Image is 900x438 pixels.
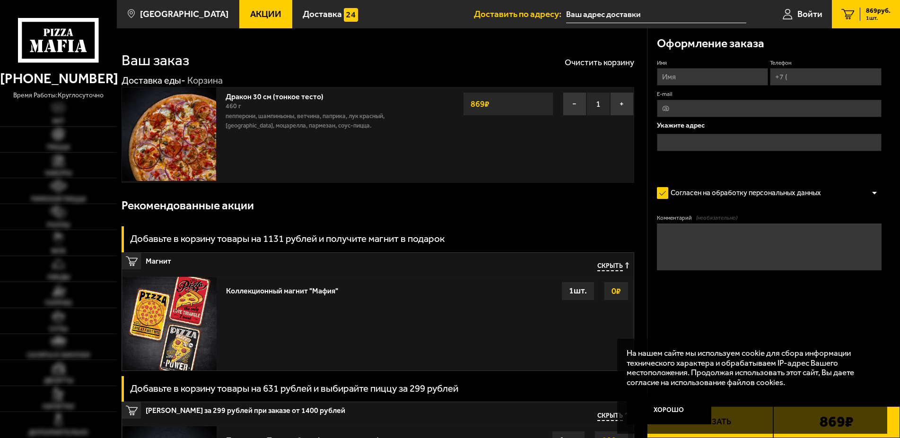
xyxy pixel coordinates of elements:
[226,102,241,110] span: 460 г
[44,378,73,384] span: Десерты
[49,326,68,333] span: Супы
[122,53,189,68] h1: Ваш заказ
[52,118,65,125] span: Хит
[226,89,333,101] a: Дракон 30 см (тонкое тесто)
[657,122,882,129] p: Укажите адрес
[657,59,769,67] label: Имя
[696,214,737,222] span: (необязательно)
[468,95,492,113] strong: 869 ₽
[31,196,86,203] span: Римская пицца
[130,234,445,244] h3: Добавьте в корзину товары на 1131 рублей и получите магнит в подарок
[597,262,623,271] span: Скрыть
[627,396,711,424] button: Хорошо
[657,184,831,203] label: Согласен на обработку персональных данных
[797,9,822,18] span: Войти
[226,112,434,130] p: пепперони, шампиньоны, ветчина, паприка, лук красный, [GEOGRAPHIC_DATA], моцарелла, пармезан, соу...
[122,75,185,86] a: Доставка еды-
[250,9,281,18] span: Акции
[565,58,634,67] button: Очистить корзину
[657,90,882,98] label: E-mail
[47,274,70,281] span: Обеды
[627,348,872,387] p: На нашем сайте мы используем cookie для сбора информации технического характера и обрабатываем IP...
[45,300,72,307] span: Горячее
[563,92,586,116] button: −
[657,38,764,50] h3: Оформление заказа
[122,200,254,212] h3: Рекомендованные акции
[303,9,342,18] span: Доставка
[586,92,610,116] span: 1
[45,170,72,177] span: Наборы
[474,9,566,18] span: Доставить по адресу:
[770,59,882,67] label: Телефон
[866,8,891,14] span: 869 руб.
[47,144,70,151] span: Пицца
[226,282,338,295] div: Коллекционный магнит "Мафия"
[47,222,70,229] span: Роллы
[561,282,594,301] div: 1 шт.
[597,262,629,271] button: Скрыть
[866,15,891,21] span: 1 шт.
[657,68,769,86] input: Имя
[130,384,458,394] h3: Добавьте в корзину товары на 631 рублей и выбирайте пиццу за 299 рублей
[122,276,633,370] a: Коллекционный магнит "Мафия"0₽1шт.
[597,412,629,421] button: Скрыть
[146,253,453,265] span: Магнит
[43,404,74,410] span: Напитки
[566,6,746,23] input: Ваш адрес доставки
[187,75,223,87] div: Корзина
[51,248,66,255] span: WOK
[597,412,623,421] span: Скрыть
[28,429,88,436] span: Дополнительно
[344,8,358,22] img: 15daf4d41897b9f0e9f617042186c801.svg
[770,68,882,86] input: +7 (
[610,92,634,116] button: +
[140,9,228,18] span: [GEOGRAPHIC_DATA]
[657,214,882,222] label: Комментарий
[27,352,90,359] span: Салаты и закуски
[146,402,453,414] span: [PERSON_NAME] за 299 рублей при заказе от 1400 рублей
[657,100,882,117] input: @
[609,282,623,300] strong: 0 ₽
